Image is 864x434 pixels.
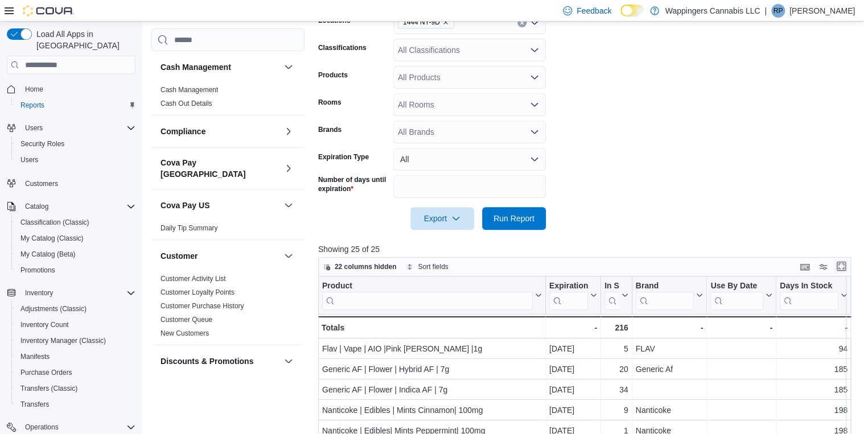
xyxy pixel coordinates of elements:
[11,152,140,168] button: Users
[549,281,597,310] button: Expiration Date
[20,177,63,191] a: Customers
[16,318,135,332] span: Inventory Count
[20,400,49,409] span: Transfers
[16,98,135,112] span: Reports
[403,16,440,28] span: 1444 NY-9D
[161,316,212,324] a: Customer Queue
[318,175,389,193] label: Number of days until expiration
[604,281,628,310] button: In Stock Qty
[789,4,855,18] p: [PERSON_NAME]
[20,200,135,213] span: Catalog
[16,334,110,348] a: Inventory Manager (Classic)
[322,342,542,356] div: Flav | Vape | AIO |Pink [PERSON_NAME] |1g
[635,281,694,292] div: Brand
[16,216,135,229] span: Classification (Classic)
[635,342,703,356] div: FLAV
[410,207,474,230] button: Export
[11,136,140,152] button: Security Roles
[161,224,218,233] span: Daily Tip Summary
[282,199,295,212] button: Cova Pay US
[577,5,611,16] span: Feedback
[161,301,244,311] span: Customer Purchase History
[16,366,77,379] a: Purchase Orders
[161,61,279,73] button: Cash Management
[16,398,135,411] span: Transfers
[16,318,73,332] a: Inventory Count
[549,403,597,417] div: [DATE]
[16,247,80,261] a: My Catalog (Beta)
[16,382,135,395] span: Transfers (Classic)
[493,213,534,224] span: Run Report
[20,218,89,227] span: Classification (Classic)
[16,302,91,316] a: Adjustments (Classic)
[20,82,135,96] span: Home
[16,153,135,167] span: Users
[816,260,830,274] button: Display options
[16,350,54,363] a: Manifests
[2,81,140,97] button: Home
[530,18,539,27] button: Open list of options
[20,139,64,148] span: Security Roles
[2,120,140,136] button: Users
[16,137,69,151] a: Security Roles
[318,71,348,80] label: Products
[161,61,231,73] h3: Cash Management
[604,281,619,292] div: In Stock Qty
[393,148,546,171] button: All
[318,98,342,107] label: Rooms
[161,200,209,211] h3: Cova Pay US
[604,403,628,417] div: 9
[635,281,703,310] button: Brand
[161,250,279,262] button: Customer
[11,333,140,349] button: Inventory Manager (Classic)
[25,202,48,211] span: Catalog
[11,246,140,262] button: My Catalog (Beta)
[549,321,597,334] div: -
[20,155,38,164] span: Users
[16,232,135,245] span: My Catalog (Classic)
[398,16,454,28] span: 1444 NY-9D
[604,383,628,396] div: 34
[318,125,342,134] label: Brands
[32,28,135,51] span: Load All Apps in [GEOGRAPHIC_DATA]
[16,216,94,229] a: Classification (Classic)
[20,266,55,275] span: Promotions
[16,232,88,245] a: My Catalog (Classic)
[282,354,295,368] button: Discounts & Promotions
[161,275,226,283] a: Customer Activity List
[322,383,542,396] div: Generic AF | Flower | Indica AF | 7g
[20,336,106,345] span: Inventory Manager (Classic)
[20,352,50,361] span: Manifests
[710,281,772,310] button: Use By Date
[635,281,694,310] div: Brand
[322,321,542,334] div: Totals
[20,420,135,434] span: Operations
[25,423,59,432] span: Operations
[620,5,644,16] input: Dark Mode
[25,288,53,297] span: Inventory
[161,250,198,262] h3: Customer
[780,281,838,310] div: Days In Stock
[604,362,628,376] div: 20
[530,46,539,55] button: Open list of options
[25,85,43,94] span: Home
[16,247,135,261] span: My Catalog (Beta)
[20,250,76,259] span: My Catalog (Beta)
[16,398,54,411] a: Transfers
[11,396,140,412] button: Transfers
[11,97,140,113] button: Reports
[530,73,539,82] button: Open list of options
[318,43,367,52] label: Classifications
[635,403,703,417] div: Nanticoke
[11,365,140,381] button: Purchase Orders
[2,285,140,301] button: Inventory
[780,362,847,376] div: 185
[282,60,295,74] button: Cash Management
[161,157,279,180] h3: Cova Pay [GEOGRAPHIC_DATA]
[161,356,253,367] h3: Discounts & Promotions
[335,262,397,271] span: 22 columns hidden
[16,153,43,167] a: Users
[20,304,87,313] span: Adjustments (Classic)
[710,321,772,334] div: -
[549,342,597,356] div: [DATE]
